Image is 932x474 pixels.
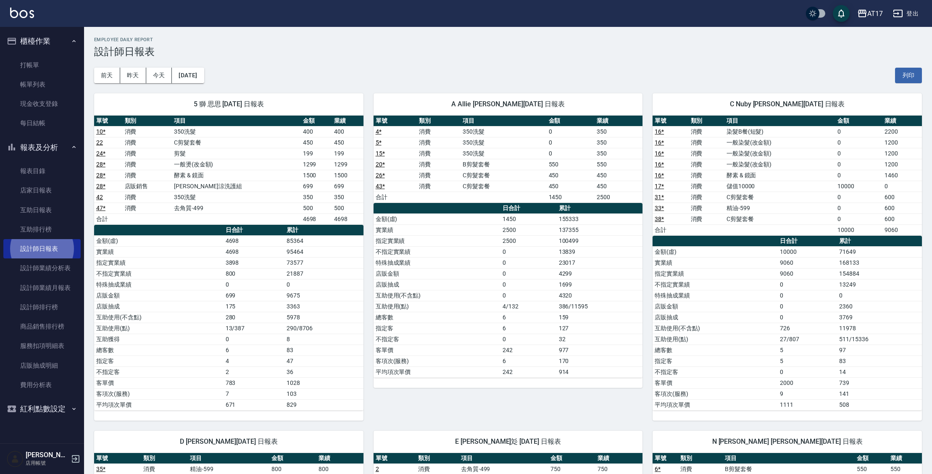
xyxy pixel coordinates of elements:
[7,450,24,467] img: Person
[882,137,922,148] td: 1200
[835,126,882,137] td: 0
[3,375,81,395] a: 費用分析表
[123,116,172,126] th: 類別
[653,366,778,377] td: 不指定客
[500,301,556,312] td: 4/132
[224,268,285,279] td: 800
[172,170,301,181] td: 酵素 & 鏡面
[547,148,595,159] td: 0
[332,159,363,170] td: 1299
[374,290,500,301] td: 互助使用(不含點)
[778,355,837,366] td: 5
[332,137,363,148] td: 450
[374,366,500,377] td: 平均項次單價
[595,170,642,181] td: 450
[837,246,922,257] td: 71649
[595,116,642,126] th: 業績
[778,290,837,301] td: 0
[837,268,922,279] td: 154884
[778,312,837,323] td: 0
[3,30,81,52] button: 櫃檯作業
[557,203,643,214] th: 累計
[374,116,643,203] table: a dense table
[374,345,500,355] td: 客單價
[557,366,643,377] td: 914
[120,68,146,83] button: 昨天
[461,116,547,126] th: 項目
[557,312,643,323] td: 159
[123,126,172,137] td: 消費
[94,312,224,323] td: 互助使用(不含點)
[172,126,301,137] td: 350洗髮
[895,68,922,83] button: 列印
[595,159,642,170] td: 550
[653,301,778,312] td: 店販金額
[595,181,642,192] td: 450
[3,336,81,355] a: 服務扣項明細表
[417,148,461,159] td: 消費
[417,170,461,181] td: 消費
[890,6,922,21] button: 登出
[224,312,285,323] td: 280
[94,68,120,83] button: 前天
[3,161,81,181] a: 報表目錄
[724,192,835,203] td: C剪髮套餐
[3,55,81,75] a: 打帳單
[224,246,285,257] td: 4698
[557,334,643,345] td: 32
[376,466,379,472] a: 2
[3,239,81,258] a: 設計師日報表
[689,137,724,148] td: 消費
[500,355,556,366] td: 6
[653,290,778,301] td: 特殊抽成業績
[94,46,922,58] h3: 設計師日報表
[724,213,835,224] td: C剪髮套餐
[835,224,882,235] td: 10000
[3,398,81,420] button: 紅利點數設定
[94,225,363,411] table: a dense table
[595,148,642,159] td: 350
[374,235,500,246] td: 指定實業績
[854,5,886,22] button: AT17
[172,181,301,192] td: [PERSON_NAME]涼洗護組
[500,366,556,377] td: 242
[837,355,922,366] td: 83
[689,203,724,213] td: 消費
[557,279,643,290] td: 1699
[417,181,461,192] td: 消費
[3,181,81,200] a: 店家日報表
[26,459,68,467] p: 店用帳號
[224,279,285,290] td: 0
[837,366,922,377] td: 14
[500,203,556,214] th: 日合計
[94,257,224,268] td: 指定實業績
[123,192,172,203] td: 消費
[224,257,285,268] td: 3898
[123,148,172,159] td: 消費
[332,126,363,137] td: 400
[653,257,778,268] td: 實業績
[284,225,363,236] th: 累計
[595,192,642,203] td: 2500
[778,301,837,312] td: 0
[557,345,643,355] td: 977
[3,278,81,298] a: 設計師業績月報表
[3,317,81,336] a: 商品銷售排行榜
[123,203,172,213] td: 消費
[500,279,556,290] td: 0
[172,68,204,83] button: [DATE]
[724,148,835,159] td: 一般染髮(改金額)
[332,213,363,224] td: 4698
[500,235,556,246] td: 2500
[374,301,500,312] td: 互助使用(點)
[837,345,922,355] td: 97
[778,246,837,257] td: 10000
[417,137,461,148] td: 消費
[374,203,643,378] table: a dense table
[882,148,922,159] td: 1200
[301,181,332,192] td: 699
[374,355,500,366] td: 客項次(服務)
[778,345,837,355] td: 5
[224,345,285,355] td: 6
[724,181,835,192] td: 儲值10000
